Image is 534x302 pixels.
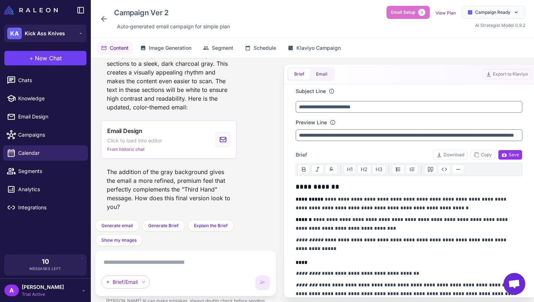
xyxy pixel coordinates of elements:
[474,152,492,158] span: Copy
[29,266,61,271] span: Messages Left
[254,44,276,52] span: Schedule
[101,165,236,214] div: The addition of the gray background gives the email a more refined, premium feel that perfectly c...
[3,164,88,179] a: Segments
[18,76,82,84] span: Chats
[436,10,456,16] a: View Plan
[18,94,82,102] span: Knowledge
[22,283,64,291] span: [PERSON_NAME]
[18,185,82,193] span: Analytics
[101,237,137,243] span: Show my Images
[18,113,82,121] span: Email Design
[283,41,345,55] button: Klaviyo Campaign
[4,25,86,42] button: KAKick Ass Knives
[4,51,86,65] button: +New Chat
[391,9,415,16] span: Email Setup
[25,29,65,37] span: Kick Ass Knives
[240,41,280,55] button: Schedule
[148,222,179,229] span: Generate Brief
[387,6,430,19] button: Email Setup3
[3,200,88,215] a: Integrations
[501,152,519,158] span: Save
[95,234,143,246] button: Show my Images
[503,273,525,295] div: Open chat
[18,167,82,175] span: Segments
[107,146,145,153] span: From historic chat
[7,28,22,39] div: KA
[357,165,371,174] button: H2
[212,44,233,52] span: Segment
[136,41,196,55] button: Image Generation
[3,109,88,124] a: Email Design
[95,220,139,231] button: Generate email
[142,220,185,231] button: Generate Brief
[296,151,307,159] span: Brief
[111,6,233,20] div: Click to edit campaign name
[18,131,82,139] span: Campaigns
[18,204,82,212] span: Integrations
[107,137,162,145] span: Click to load into editor
[3,145,88,161] a: Calendar
[344,165,356,174] button: H1
[4,6,61,15] a: Raleon Logo
[194,222,228,229] span: Explain the Brief
[199,41,238,55] button: Segment
[42,258,49,265] span: 10
[117,23,230,31] span: Auto‑generated email campaign for simple plan
[110,44,129,52] span: Content
[3,91,88,106] a: Knowledge
[101,222,133,229] span: Generate email
[470,150,495,160] button: Copy
[296,87,326,95] label: Subject Line
[4,6,58,15] img: Raleon Logo
[296,118,327,126] label: Preview Line
[498,150,522,160] button: Save
[482,69,531,79] button: Export to Klaviyo
[372,165,386,174] button: H3
[418,9,425,16] span: 3
[107,126,142,135] span: Email Design
[475,23,525,28] span: AI Strategist Model 0.9.2
[101,4,236,114] div: Of course. Adding a sophisticated gray to the color palette will break up the pure black-and-whit...
[3,73,88,88] a: Chats
[97,41,133,55] button: Content
[114,21,233,32] div: Click to edit description
[149,44,191,52] span: Image Generation
[18,149,82,157] span: Calendar
[288,69,310,80] button: Brief
[4,285,19,296] div: A
[3,182,88,197] a: Analytics
[188,220,234,231] button: Explain the Brief
[101,275,150,289] div: Brief/Email
[22,291,64,298] span: Trial Active
[3,127,88,142] a: Campaigns
[29,54,33,63] span: +
[296,44,341,52] span: Klaviyo Campaign
[433,150,468,160] button: Download
[310,69,333,80] button: Email
[475,9,510,16] span: Campaign Ready
[35,54,62,63] span: New Chat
